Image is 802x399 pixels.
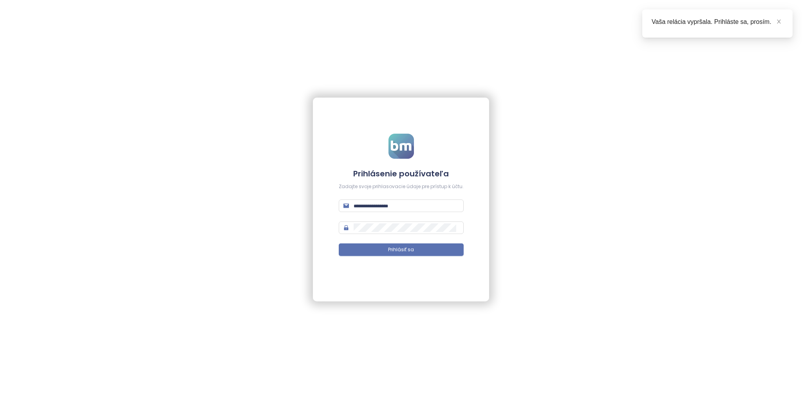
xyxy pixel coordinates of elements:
span: mail [343,203,349,209]
img: logo [388,134,414,159]
button: Prihlásiť sa [339,243,464,256]
span: Prihlásiť sa [388,246,414,254]
span: close [776,19,782,24]
h4: Prihlásenie používateľa [339,168,464,179]
span: lock [343,225,349,230]
div: Zadajte svoje prihlasovacie údaje pre prístup k účtu. [339,183,464,190]
div: Vaša relácia vypršala. Prihláste sa, prosím. [652,17,783,27]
